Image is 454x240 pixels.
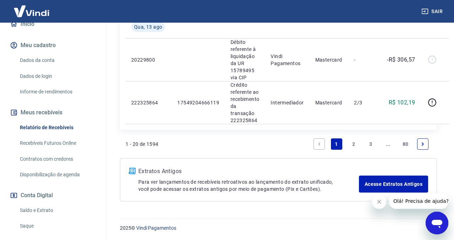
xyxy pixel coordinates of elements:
p: 1 - 20 de 1594 [126,141,159,148]
p: Mastercard [315,56,343,63]
a: Recebíveis Futuros Online [17,136,98,150]
img: Vindi [9,0,55,22]
a: Previous page [314,138,325,150]
img: ícone [129,168,135,174]
a: Saldo e Extrato [17,203,98,218]
button: Meu cadastro [9,38,98,53]
p: Vindi Pagamentos [271,53,304,67]
p: - [354,56,375,63]
iframe: Botão para abrir a janela de mensagens [426,212,448,234]
a: Informe de rendimentos [17,85,98,99]
button: Conta Digital [9,188,98,203]
a: Jump forward [382,138,394,150]
p: 2025 © [120,224,437,232]
button: Meus recebíveis [9,105,98,120]
span: Qua, 13 ago [134,23,162,30]
span: Olá! Precisa de ajuda? [4,5,60,11]
button: Sair [420,5,445,18]
p: 17549204666119 [177,99,219,106]
a: Vindi Pagamentos [136,225,176,231]
a: Page 3 [365,138,377,150]
p: Para ver lançamentos de recebíveis retroativos ao lançamento do extrato unificado, você pode aces... [138,178,359,193]
a: Page 80 [400,138,411,150]
a: Início [9,16,98,32]
p: 2/3 [354,99,375,106]
p: Débito referente à liquidação da UR 15789495 via CIP [231,39,259,81]
p: 20229800 [131,56,166,63]
p: Crédito referente ao recebimento da transação 222325864 [231,81,259,124]
ul: Pagination [311,136,431,153]
a: Page 2 [348,138,359,150]
a: Contratos com credores [17,152,98,166]
p: Extratos Antigos [138,167,359,176]
p: Intermediador [271,99,304,106]
a: Disponibilização de agenda [17,167,98,182]
iframe: Fechar mensagem [372,195,386,209]
a: Next page [417,138,428,150]
p: R$ 102,19 [389,98,415,107]
iframe: Mensagem da empresa [389,193,448,209]
p: Mastercard [315,99,343,106]
a: Acesse Extratos Antigos [359,176,428,193]
a: Relatório de Recebíveis [17,120,98,135]
p: -R$ 306,57 [387,56,415,64]
a: Saque [17,219,98,233]
a: Dados de login [17,69,98,84]
p: 222325864 [131,99,166,106]
a: Page 1 is your current page [331,138,342,150]
a: Dados da conta [17,53,98,68]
